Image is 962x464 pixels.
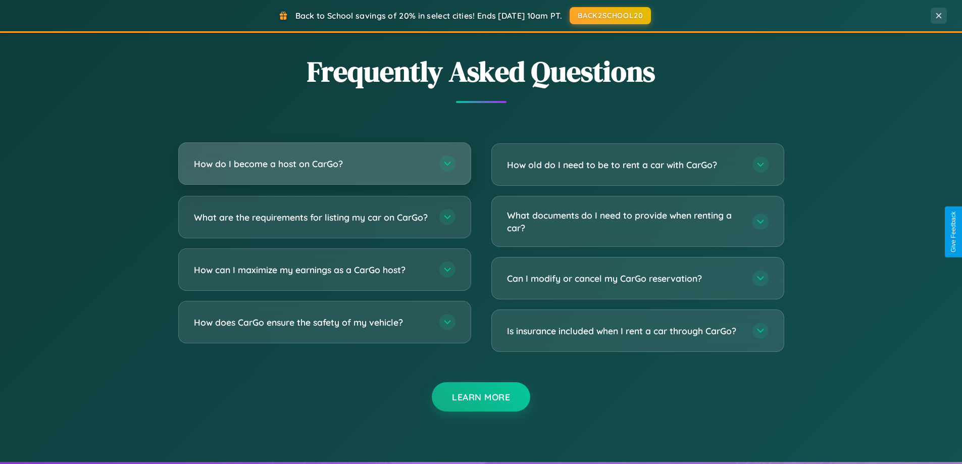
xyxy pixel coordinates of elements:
[194,316,429,329] h3: How does CarGo ensure the safety of my vehicle?
[507,159,742,171] h3: How old do I need to be to rent a car with CarGo?
[178,52,784,91] h2: Frequently Asked Questions
[507,325,742,337] h3: Is insurance included when I rent a car through CarGo?
[295,11,562,21] span: Back to School savings of 20% in select cities! Ends [DATE] 10am PT.
[570,7,651,24] button: BACK2SCHOOL20
[432,382,530,411] button: Learn More
[194,158,429,170] h3: How do I become a host on CarGo?
[194,211,429,224] h3: What are the requirements for listing my car on CarGo?
[950,212,957,252] div: Give Feedback
[507,272,742,285] h3: Can I modify or cancel my CarGo reservation?
[507,209,742,234] h3: What documents do I need to provide when renting a car?
[194,264,429,276] h3: How can I maximize my earnings as a CarGo host?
